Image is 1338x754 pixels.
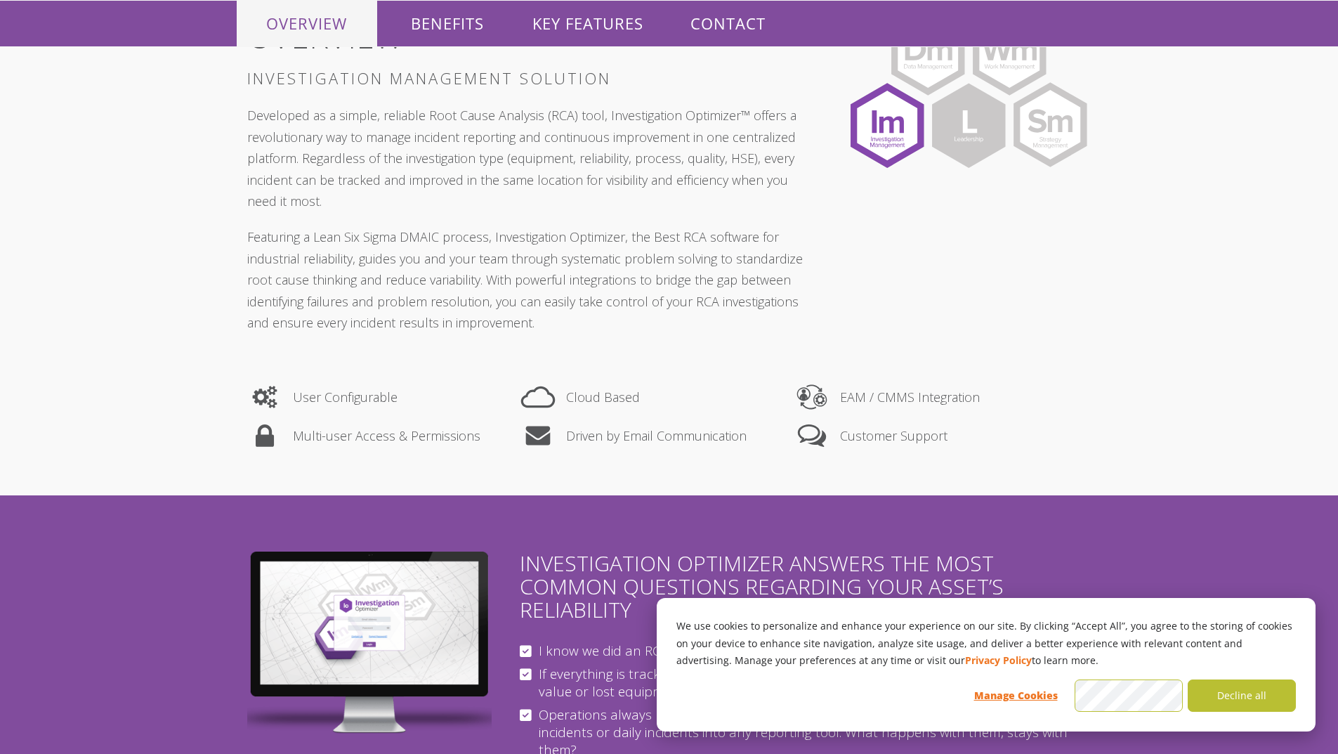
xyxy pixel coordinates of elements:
p: Featuring a Lean Six Sigma DMAIC process, Investigation Optimizer, the Best RCA software for indu... [247,226,818,334]
a: Privacy Policy [965,652,1032,670]
p: Driven by Email Communication [566,425,747,447]
p: OVERVIEW [237,1,377,46]
p: CONTACT [658,1,799,46]
button: Accept all [1075,680,1183,712]
p: Developed as a simple, reliable Root Cause Analysis (RCA) tool, Investigation Optimizer™ offers a... [247,105,818,212]
p: EAM / CMMS Integration [840,386,980,408]
p: I know we did an RCA on that same problem before, but who did it and where is it? [520,642,1091,660]
div: Cookie banner [657,598,1316,732]
button: Decline all [1188,680,1296,712]
p: Customer Support [840,425,947,447]
p: User Configurable [293,386,398,408]
p: Cloud Based [566,386,640,408]
p: BENEFITS [377,1,518,46]
p: Multi-user Access & Permissions [293,425,480,447]
img: epop-icons-05 [247,422,282,450]
button: Manage Cookies [962,680,1070,712]
img: epop-icons-04 [520,383,556,411]
p: If everything is tracked manually, how can we get quantification in forms of monetary value or lo... [520,665,1091,701]
img: epop-icons-03 [794,422,829,450]
p: We use cookies to personalize and enhance your experience on our site. By clicking “Accept All”, ... [676,618,1296,670]
img: Login-Mon [247,552,492,734]
h3: INVESTIGATION MANAGEMENT SOLUTION [247,69,818,87]
img: epop-icons-08 [247,383,282,411]
img: epop-icons-11 [520,422,556,450]
img: epop-icons-01 [794,383,829,411]
p: KEY FEATURES [518,1,658,46]
h2: INVESTIGATION OPTIMIZER ANSWERS THE MOST COMMON QUESTIONS REGARDING YOUR ASSET’S RELIABILITY [520,552,1091,621]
